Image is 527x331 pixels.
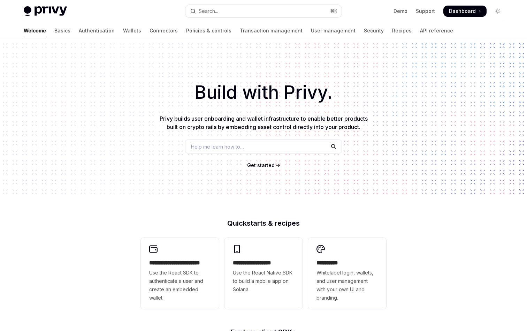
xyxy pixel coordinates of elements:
a: Dashboard [443,6,487,17]
a: Support [416,8,435,15]
a: Recipes [392,22,412,39]
h2: Quickstarts & recipes [141,220,386,227]
span: Dashboard [449,8,476,15]
a: Transaction management [240,22,303,39]
span: Use the React SDK to authenticate a user and create an embedded wallet. [149,269,211,302]
span: Help me learn how to… [191,143,244,150]
a: User management [311,22,356,39]
button: Toggle dark mode [492,6,503,17]
span: Get started [247,162,275,168]
span: ⌘ K [330,8,337,14]
a: Wallets [123,22,141,39]
a: Welcome [24,22,46,39]
a: **** *****Whitelabel login, wallets, and user management with your own UI and branding. [308,238,386,309]
a: Connectors [150,22,178,39]
span: Whitelabel login, wallets, and user management with your own UI and branding. [316,269,378,302]
span: Use the React Native SDK to build a mobile app on Solana. [233,269,294,294]
a: Authentication [79,22,115,39]
a: Demo [394,8,407,15]
img: light logo [24,6,67,16]
a: Get started [247,162,275,169]
a: Basics [54,22,70,39]
span: Privy builds user onboarding and wallet infrastructure to enable better products built on crypto ... [160,115,368,130]
h1: Build with Privy. [11,79,516,106]
a: Security [364,22,384,39]
a: **** **** **** ***Use the React Native SDK to build a mobile app on Solana. [224,238,303,309]
button: Open search [185,5,342,17]
div: Search... [199,7,218,15]
a: Policies & controls [186,22,231,39]
a: API reference [420,22,453,39]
